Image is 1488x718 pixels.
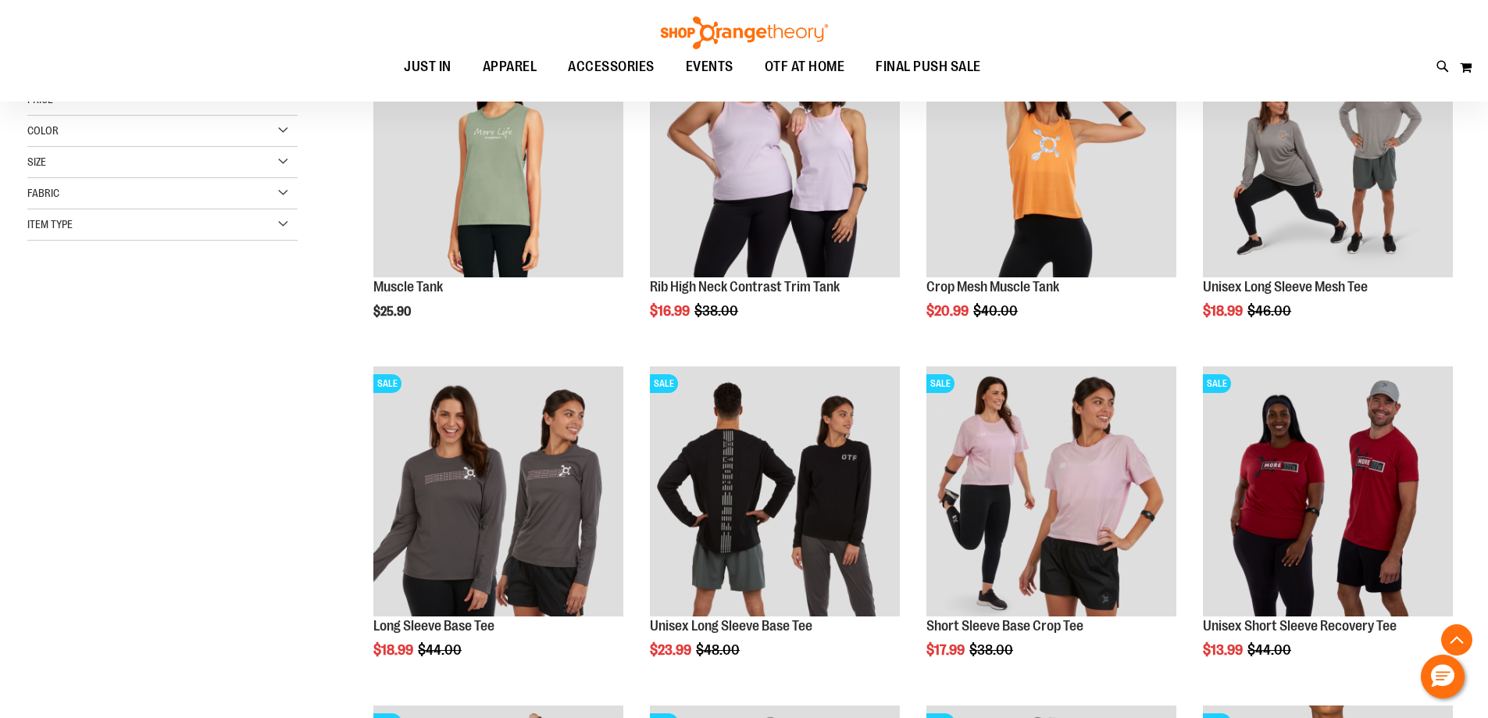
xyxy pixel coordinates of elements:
span: $48.00 [696,642,742,658]
span: Item Type [27,218,73,230]
a: Short Sleeve Base Crop Tee [926,618,1083,634]
a: FINAL PUSH SALE [860,49,997,85]
img: Rib Tank w/ Contrast Binding primary image [650,27,900,277]
span: Fabric [27,187,59,199]
span: SALE [926,374,955,393]
span: SALE [373,374,401,393]
span: FINAL PUSH SALE [876,49,981,84]
span: $18.99 [1203,303,1245,319]
span: $25.90 [373,305,413,319]
span: SALE [650,374,678,393]
span: Size [27,155,46,168]
a: Unisex Short Sleeve Recovery Tee [1203,618,1397,634]
span: $23.99 [650,642,694,658]
span: $40.00 [973,303,1020,319]
a: Muscle TankNEW [373,27,623,280]
div: product [642,20,908,359]
a: Product image for Short Sleeve Base Crop TeeSALE [926,366,1176,619]
div: product [366,359,631,698]
span: ACCESSORIES [568,49,655,84]
img: Product image for Unisex Long Sleeve Base Tee [650,366,900,616]
a: Unisex Long Sleeve Base Tee [650,618,812,634]
span: $17.99 [926,642,967,658]
span: APPAREL [483,49,537,84]
a: Rib Tank w/ Contrast Binding primary imageSALE [650,27,900,280]
div: product [1195,20,1461,359]
img: Muscle Tank [373,27,623,277]
span: $38.00 [969,642,1015,658]
a: APPAREL [467,49,553,84]
a: Crop Mesh Muscle Tank [926,279,1059,295]
span: $18.99 [373,642,416,658]
a: Product image for Unisex Long Sleeve Base TeeSALE [650,366,900,619]
button: Hello, have a question? Let’s chat. [1421,655,1465,698]
a: Unisex Long Sleeve Mesh Tee [1203,279,1368,295]
div: product [919,359,1184,698]
img: Unisex Long Sleeve Mesh Tee primary image [1203,27,1453,277]
span: $38.00 [694,303,740,319]
span: JUST IN [404,49,451,84]
a: Muscle Tank [373,279,443,295]
div: product [919,20,1184,359]
a: Long Sleeve Base Tee [373,618,494,634]
a: OTF AT HOME [749,49,861,85]
button: Back To Top [1441,624,1472,655]
img: Shop Orangetheory [658,16,830,49]
span: SALE [1203,374,1231,393]
span: $44.00 [1247,642,1294,658]
div: product [366,20,631,359]
div: product [1195,359,1461,698]
a: ACCESSORIES [552,49,670,85]
img: Product image for Short Sleeve Base Crop Tee [926,366,1176,616]
a: JUST IN [388,49,467,85]
span: $16.99 [650,303,692,319]
span: $46.00 [1247,303,1294,319]
div: product [642,359,908,698]
a: Product image for Unisex SS Recovery TeeSALE [1203,366,1453,619]
a: Rib High Neck Contrast Trim Tank [650,279,840,295]
span: $44.00 [418,642,464,658]
a: Unisex Long Sleeve Mesh Tee primary imageSALE [1203,27,1453,280]
a: Crop Mesh Muscle Tank primary imageSALE [926,27,1176,280]
span: EVENTS [686,49,733,84]
img: Product image for Unisex SS Recovery Tee [1203,366,1453,616]
a: EVENTS [670,49,749,85]
span: Color [27,124,59,137]
span: OTF AT HOME [765,49,845,84]
span: $13.99 [1203,642,1245,658]
img: Crop Mesh Muscle Tank primary image [926,27,1176,277]
a: Product image for Long Sleeve Base TeeSALE [373,366,623,619]
span: $20.99 [926,303,971,319]
img: Product image for Long Sleeve Base Tee [373,366,623,616]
